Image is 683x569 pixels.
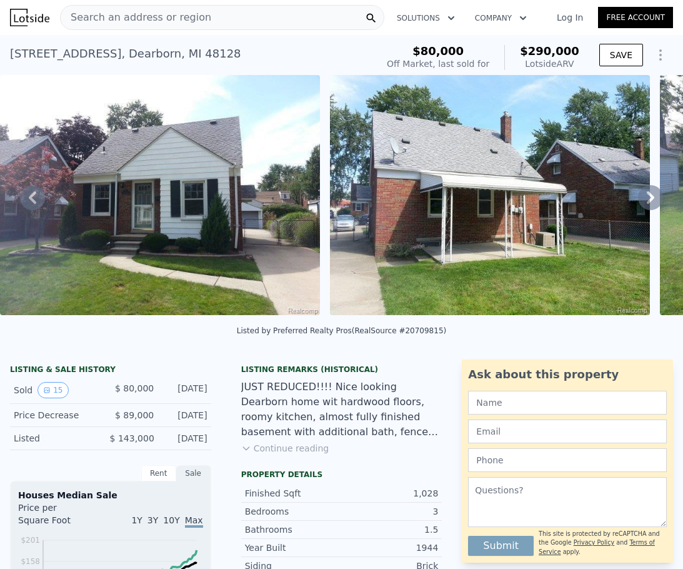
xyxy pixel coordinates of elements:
input: Name [468,391,667,415]
span: $80,000 [412,44,464,58]
span: 10Y [163,515,179,525]
a: Terms of Service [539,539,655,555]
div: Listed by Preferred Realty Pros (RealSource #20709815) [237,326,446,335]
div: 1.5 [341,523,438,536]
div: Finished Sqft [245,487,342,500]
button: Solutions [387,7,465,29]
span: $ 143,000 [110,433,154,443]
div: Off Market, last sold for [387,58,489,70]
div: Ask about this property [468,366,667,383]
div: Rent [141,465,176,481]
div: Bathrooms [245,523,342,536]
div: 3 [341,505,438,518]
div: Price per Square Foot [18,501,111,534]
div: 1,028 [341,487,438,500]
tspan: $201 [21,536,40,545]
span: $ 80,000 [115,383,154,393]
div: Bedrooms [245,505,342,518]
a: Privacy Policy [574,539,614,546]
div: Year Built [245,541,342,554]
div: Sold [14,382,101,398]
span: Search an address or region [61,10,211,25]
div: Lotside ARV [520,58,579,70]
span: Max [185,515,203,528]
span: 1Y [131,515,142,525]
img: Lotside [10,9,49,26]
div: Houses Median Sale [18,489,203,501]
div: [DATE] [164,432,207,445]
div: Listed [14,432,100,445]
button: View historical data [37,382,68,398]
div: JUST REDUCED!!!! Nice looking Dearborn home wit hardwood floors, roomy kitchen, almost fully fini... [241,380,442,440]
a: Log In [542,11,598,24]
button: Continue reading [241,442,329,455]
div: Listing Remarks (Historical) [241,365,442,375]
button: Company [465,7,537,29]
a: Free Account [598,7,673,28]
span: 3Y [147,515,158,525]
div: [DATE] [164,409,207,421]
img: Sale: 142847014 Parcel: 119298678 [330,75,650,315]
button: Show Options [648,43,673,68]
input: Email [468,420,667,443]
span: $290,000 [520,44,579,58]
div: 1944 [341,541,438,554]
div: Sale [176,465,211,481]
button: SAVE [599,44,643,66]
span: $ 89,000 [115,410,154,420]
button: Submit [468,536,534,556]
input: Phone [468,448,667,472]
div: [DATE] [164,382,207,398]
div: LISTING & SALE HISTORY [10,365,211,377]
div: Property details [241,470,442,480]
tspan: $158 [21,557,40,566]
div: Price Decrease [14,409,101,421]
div: This site is protected by reCAPTCHA and the Google and apply. [539,530,667,556]
div: [STREET_ADDRESS] , Dearborn , MI 48128 [10,45,241,63]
